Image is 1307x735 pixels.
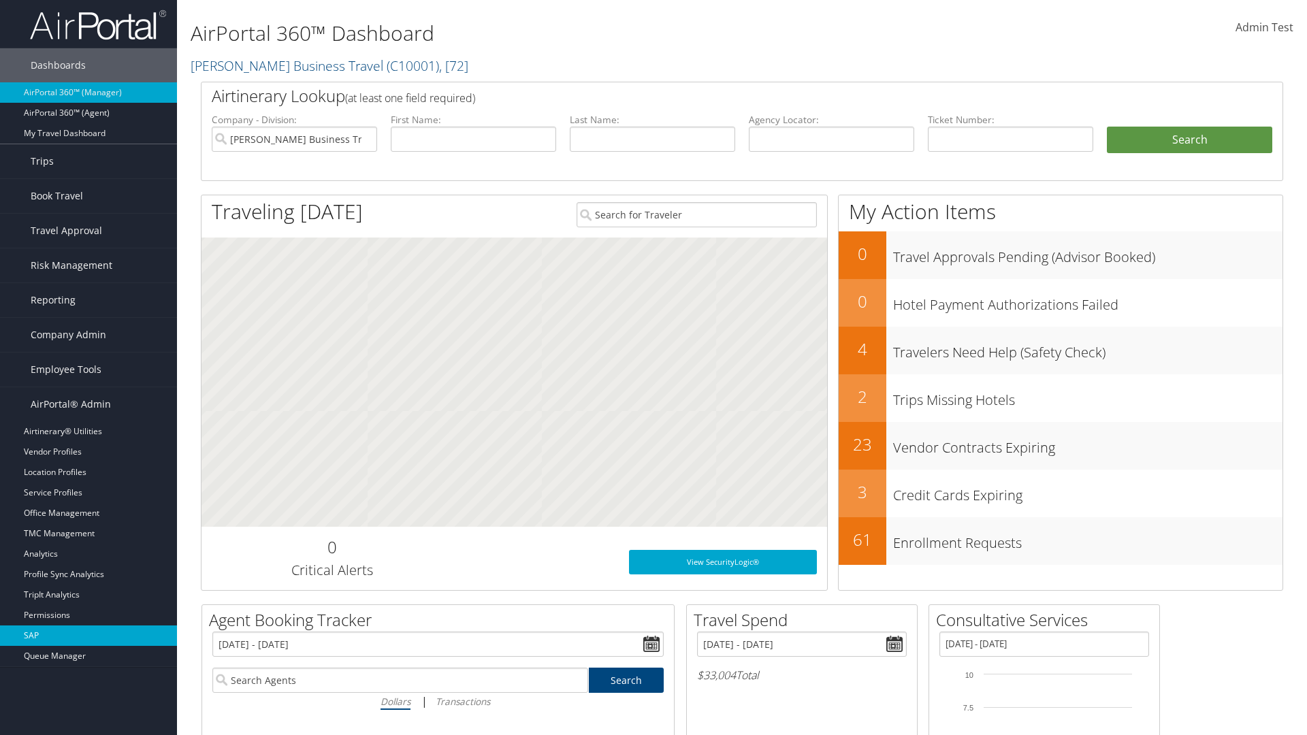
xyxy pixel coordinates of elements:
button: Search [1107,127,1272,154]
h1: My Action Items [839,197,1282,226]
h2: 2 [839,385,886,408]
span: Dashboards [31,48,86,82]
a: Admin Test [1236,7,1293,49]
h3: Credit Cards Expiring [893,479,1282,505]
tspan: 7.5 [963,704,973,712]
a: 0Travel Approvals Pending (Advisor Booked) [839,231,1282,279]
a: View SecurityLogic® [629,550,817,574]
h2: Agent Booking Tracker [209,608,674,632]
span: AirPortal® Admin [31,387,111,421]
a: [PERSON_NAME] Business Travel [191,56,468,75]
label: Company - Division: [212,113,377,127]
span: $33,004 [697,668,736,683]
h1: Traveling [DATE] [212,197,363,226]
h2: 0 [839,290,886,313]
a: 2Trips Missing Hotels [839,374,1282,422]
h3: Travelers Need Help (Safety Check) [893,336,1282,362]
h2: 4 [839,338,886,361]
span: Risk Management [31,248,112,282]
div: | [212,693,664,710]
h2: Airtinerary Lookup [212,84,1182,108]
h3: Hotel Payment Authorizations Failed [893,289,1282,314]
span: Book Travel [31,179,83,213]
h3: Travel Approvals Pending (Advisor Booked) [893,241,1282,267]
h3: Enrollment Requests [893,527,1282,553]
h2: 3 [839,480,886,504]
h2: 23 [839,433,886,456]
label: Ticket Number: [928,113,1093,127]
h3: Vendor Contracts Expiring [893,431,1282,457]
label: Last Name: [570,113,735,127]
h2: 0 [839,242,886,265]
a: 3Credit Cards Expiring [839,470,1282,517]
h2: 61 [839,528,886,551]
span: Company Admin [31,318,106,352]
span: , [ 72 ] [439,56,468,75]
span: Employee Tools [31,353,101,387]
span: Travel Approval [31,214,102,248]
h2: Travel Spend [694,608,917,632]
label: First Name: [391,113,556,127]
label: Agency Locator: [749,113,914,127]
span: ( C10001 ) [387,56,439,75]
h3: Critical Alerts [212,561,452,580]
tspan: 10 [965,671,973,679]
input: Search for Traveler [577,202,817,227]
a: Search [589,668,664,693]
a: 23Vendor Contracts Expiring [839,422,1282,470]
h1: AirPortal 360™ Dashboard [191,19,926,48]
input: Search Agents [212,668,588,693]
img: airportal-logo.png [30,9,166,41]
a: 0Hotel Payment Authorizations Failed [839,279,1282,327]
a: 4Travelers Need Help (Safety Check) [839,327,1282,374]
h2: 0 [212,536,452,559]
i: Transactions [436,695,490,708]
h3: Trips Missing Hotels [893,384,1282,410]
h2: Consultative Services [936,608,1159,632]
span: Admin Test [1236,20,1293,35]
span: Reporting [31,283,76,317]
h6: Total [697,668,907,683]
i: Dollars [381,695,410,708]
span: (at least one field required) [345,91,475,105]
span: Trips [31,144,54,178]
a: 61Enrollment Requests [839,517,1282,565]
